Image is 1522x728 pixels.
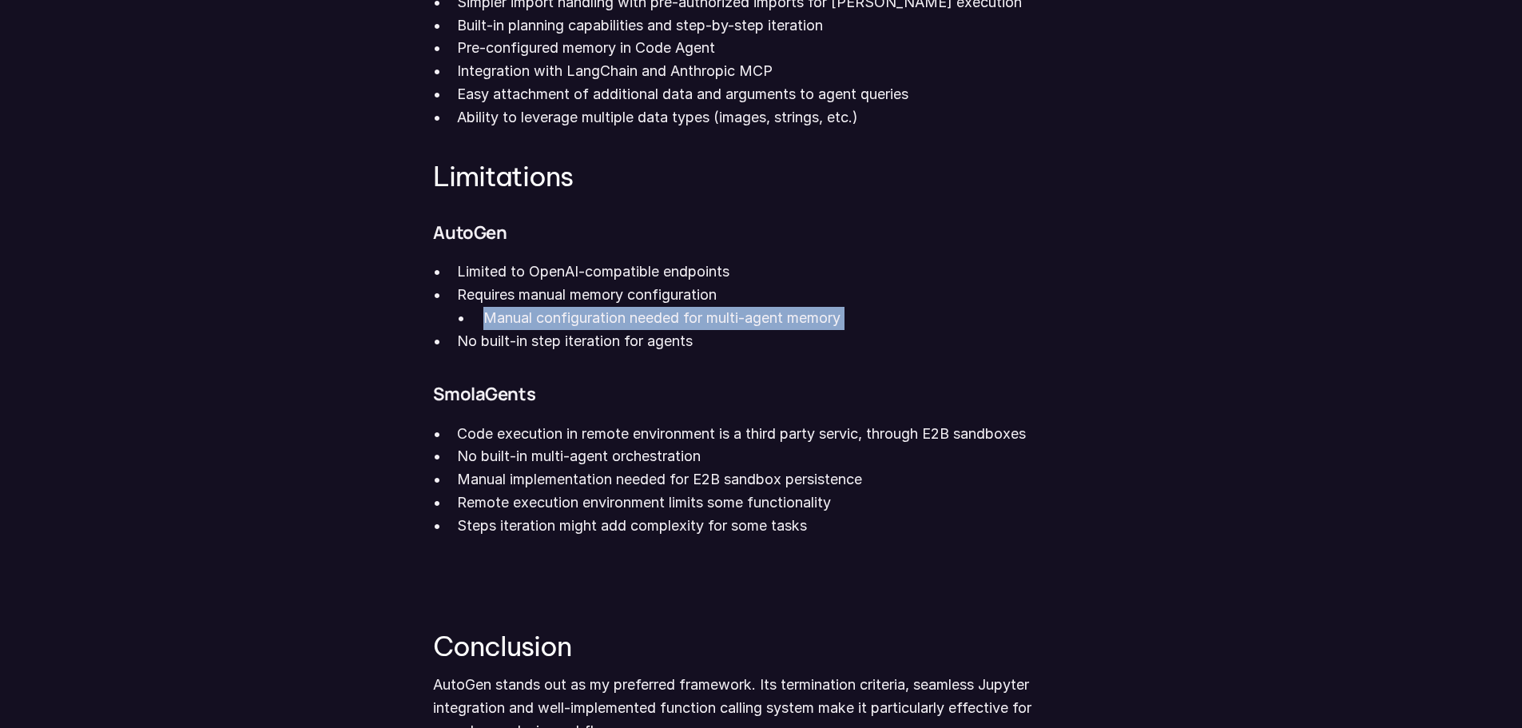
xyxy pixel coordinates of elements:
p: Integration with LangChain and Anthropic MCP [457,60,1088,83]
h4: AutoGen [433,223,1088,242]
p: Ability to leverage multiple data types (images, strings, etc.) [457,106,1088,129]
p: Manual configuration needed for multi-agent memory [483,307,1088,330]
h3: Conclusion [433,631,1088,661]
p: Remote execution environment limits some functionality [457,491,1088,515]
p: Requires manual memory configuration [457,284,1088,307]
p: Steps iteration might add complexity for some tasks [457,515,1088,538]
h3: Limitations [433,161,1088,191]
p: Built-in planning capabilities and step-by-step iteration [457,14,1088,38]
p: Pre-configured memory in Code Agent [457,37,1088,60]
p: Manual implementation needed for E2B sandbox persistence [457,468,1088,491]
h4: SmolaGents [433,384,1088,404]
p: No built-in multi-agent orchestration [457,445,1088,468]
p: Easy attachment of additional data and arguments to agent queries [457,83,1088,106]
p: Code execution in remote environment is a third party servic, through E2B sandboxes [457,423,1088,446]
p: No built-in step iteration for agents [457,330,1088,353]
p: Limited to OpenAI-compatible endpoints [457,261,1088,284]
